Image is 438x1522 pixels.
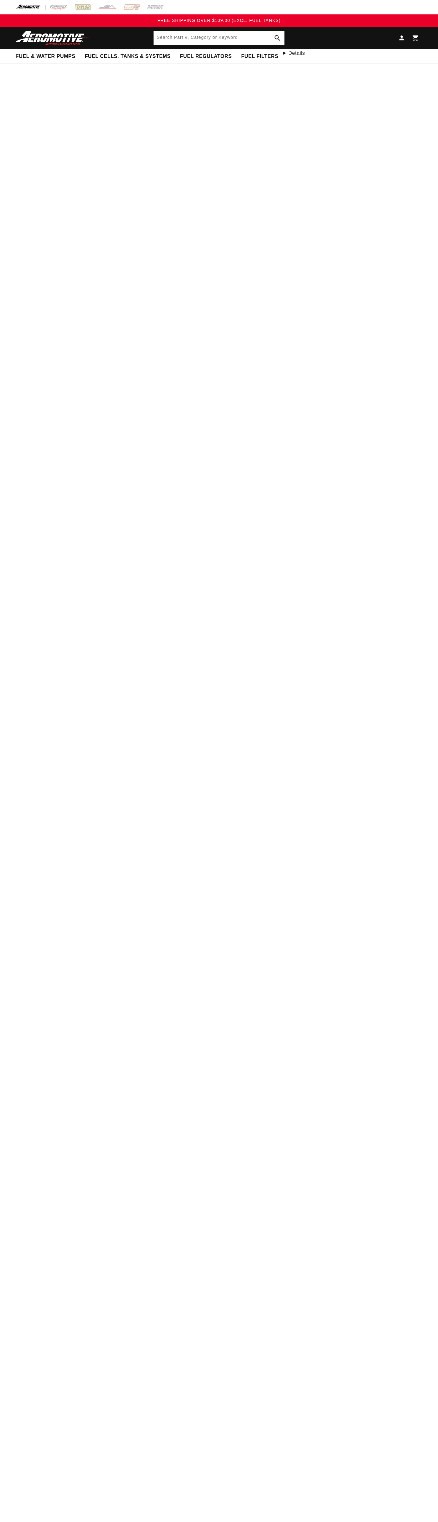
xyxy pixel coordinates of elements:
[236,49,283,64] summary: Fuel Filters
[13,31,92,45] img: Aeromotive
[241,53,278,60] span: Fuel Filters
[180,53,232,60] span: Fuel Regulators
[85,53,171,60] span: Fuel Cells, Tanks & Systems
[154,31,285,45] input: Search Part #, Category or Keyword
[16,53,75,60] span: Fuel & Water Pumps
[271,31,284,45] button: Search Part #, Category or Keyword
[175,49,236,64] summary: Fuel Regulators
[11,49,80,64] summary: Fuel & Water Pumps
[157,18,281,23] span: FREE SHIPPING OVER $109.00 (EXCL. FUEL TANKS)
[80,49,175,64] summary: Fuel Cells, Tanks & Systems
